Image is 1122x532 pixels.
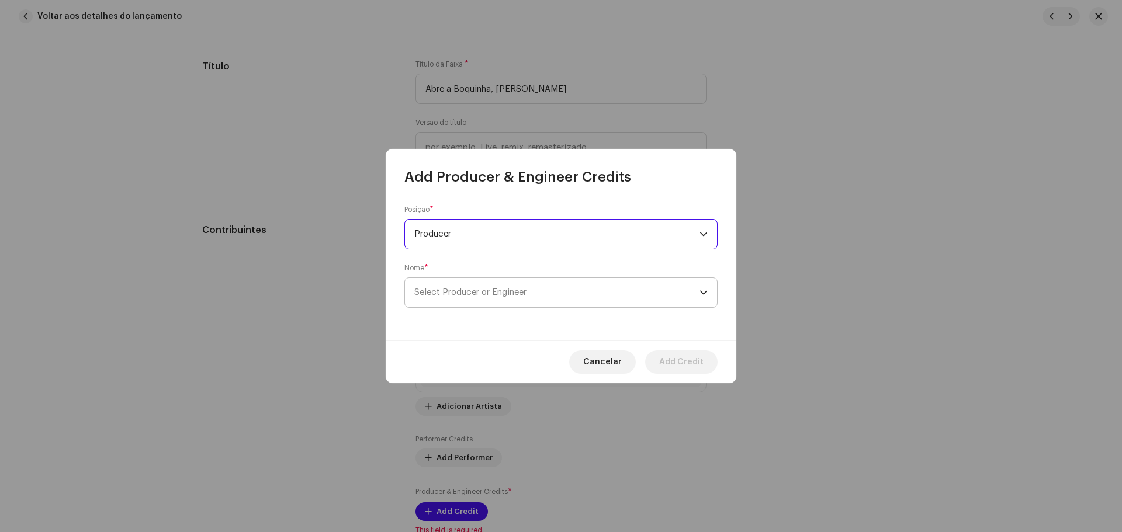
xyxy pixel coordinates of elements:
[404,263,428,273] label: Nome
[414,288,527,297] span: Select Producer or Engineer
[569,350,636,374] button: Cancelar
[404,168,631,186] span: Add Producer & Engineer Credits
[699,220,708,249] div: dropdown trigger
[404,205,434,214] label: Posição
[645,350,718,374] button: Add Credit
[583,350,622,374] span: Cancelar
[414,220,699,249] span: Producer
[699,278,708,307] div: dropdown trigger
[659,350,704,374] span: Add Credit
[414,278,699,307] span: Select Producer or Engineer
